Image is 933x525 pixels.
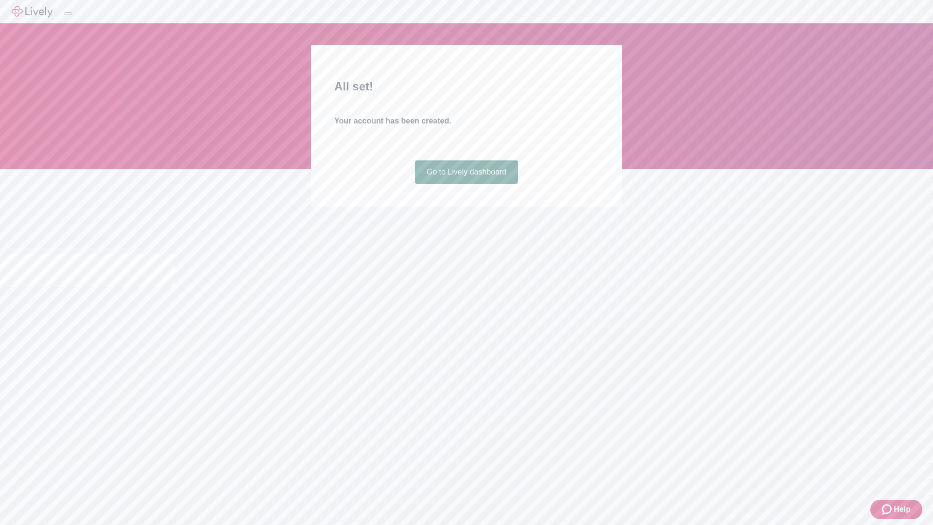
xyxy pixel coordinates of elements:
[882,504,894,515] svg: Zendesk support icon
[870,500,922,519] button: Zendesk support iconHelp
[64,12,72,15] button: Log out
[894,504,911,515] span: Help
[12,6,52,17] img: Lively
[415,160,518,184] a: Go to Lively dashboard
[334,78,599,95] h2: All set!
[334,115,599,127] h4: Your account has been created.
